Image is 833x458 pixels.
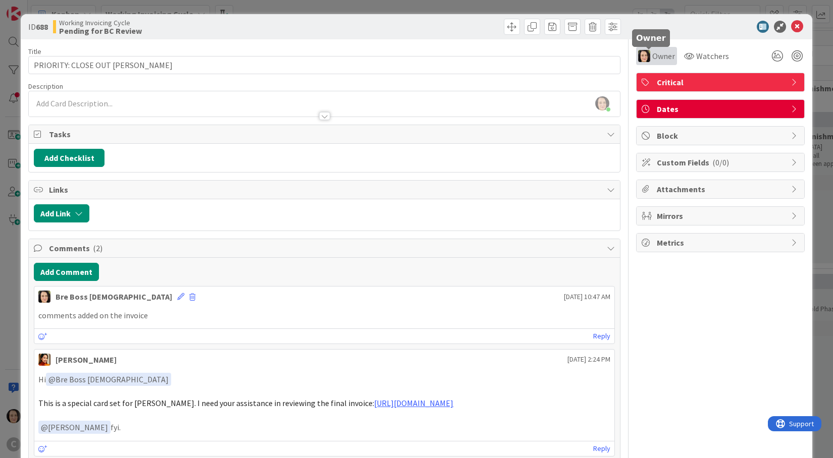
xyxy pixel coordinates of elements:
span: Custom Fields [657,156,786,168]
span: Tasks [49,128,602,140]
span: [DATE] 2:24 PM [567,354,610,365]
span: This is a special card set for [PERSON_NAME]. I need your assistance in reviewing the final invoice: [38,398,374,408]
span: ( 2 ) [93,243,102,253]
img: BL [38,291,50,303]
span: Support [21,2,46,14]
div: [PERSON_NAME] [56,354,117,366]
span: Attachments [657,183,786,195]
a: [URL][DOMAIN_NAME] [374,398,453,408]
a: Reply [593,442,610,455]
a: Reply [593,330,610,342]
span: ( 0/0 ) [712,157,729,167]
p: Hi [38,373,610,386]
img: PM [38,354,50,366]
label: Title [28,47,41,56]
b: Pending for BC Review [59,27,142,35]
span: Comments [49,242,602,254]
span: Metrics [657,237,786,249]
p: comments added on the invoice [38,310,610,321]
span: Mirrors [657,210,786,222]
p: fyi. [38,421,610,434]
span: Links [49,184,602,196]
span: @ [48,374,56,384]
span: [PERSON_NAME] [41,422,108,432]
span: Dates [657,103,786,115]
input: type card name here... [28,56,620,74]
span: Description [28,82,63,91]
span: Critical [657,76,786,88]
b: 688 [36,22,48,32]
span: @ [41,422,48,432]
span: ID [28,21,48,33]
h5: Owner [636,33,666,43]
button: Add Checklist [34,149,105,167]
span: Watchers [696,50,729,62]
img: BL [638,50,650,62]
div: Bre Boss [DEMOGRAPHIC_DATA] [56,291,172,303]
span: Working Invoicing Cycle [59,19,142,27]
button: Add Comment [34,263,99,281]
img: agzqkRlKww29eeW0gi2nic83p3QOOLYu.jpeg [595,96,609,110]
span: Owner [652,50,675,62]
button: Add Link [34,204,89,222]
span: Block [657,130,786,142]
span: Bre Boss [DEMOGRAPHIC_DATA] [48,374,169,384]
span: [DATE] 10:47 AM [564,292,610,302]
